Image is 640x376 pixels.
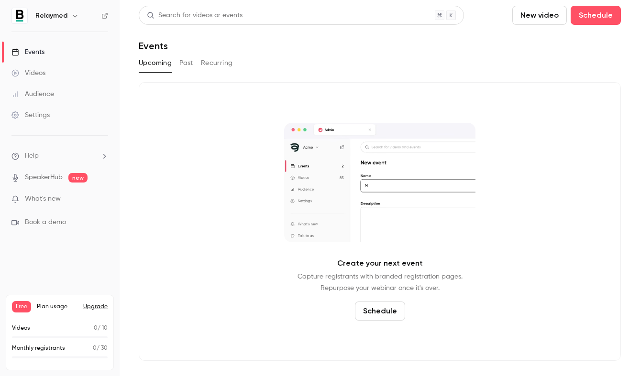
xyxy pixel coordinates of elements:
[179,55,193,71] button: Past
[93,344,108,353] p: / 30
[25,217,66,227] span: Book a demo
[94,325,98,331] span: 0
[12,324,30,333] p: Videos
[68,173,88,183] span: new
[37,303,77,311] span: Plan usage
[12,301,31,312] span: Free
[147,11,243,21] div: Search for videos or events
[94,324,108,333] p: / 10
[11,110,50,120] div: Settings
[12,8,27,23] img: Relaymed
[25,194,61,204] span: What's new
[11,151,108,161] li: help-dropdown-opener
[512,6,567,25] button: New video
[11,47,44,57] div: Events
[12,344,65,353] p: Monthly registrants
[298,271,463,294] p: Capture registrants with branded registration pages. Repurpose your webinar once it's over.
[139,40,168,52] h1: Events
[25,151,39,161] span: Help
[83,303,108,311] button: Upgrade
[97,195,108,204] iframe: Noticeable Trigger
[201,55,233,71] button: Recurring
[355,301,405,321] button: Schedule
[35,11,67,21] h6: Relaymed
[11,68,45,78] div: Videos
[337,258,423,269] p: Create your next event
[139,55,172,71] button: Upcoming
[571,6,621,25] button: Schedule
[93,345,97,351] span: 0
[11,89,54,99] div: Audience
[25,172,63,183] a: SpeakerHub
